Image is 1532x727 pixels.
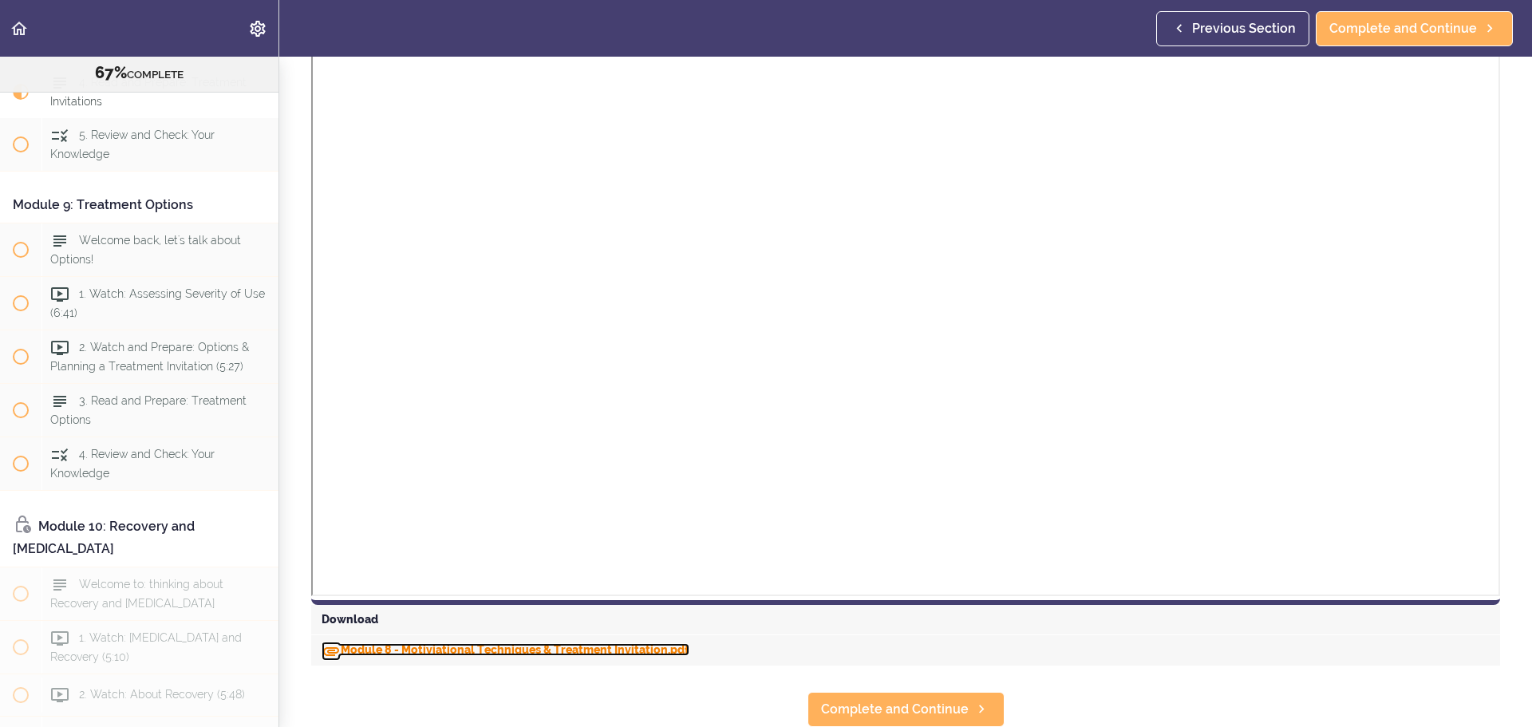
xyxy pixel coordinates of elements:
[821,700,969,719] span: Complete and Continue
[1329,19,1477,38] span: Complete and Continue
[79,688,245,701] span: 2. Watch: About Recovery (5:48)
[20,63,259,84] div: COMPLETE
[322,642,341,661] svg: Download
[248,19,267,38] svg: Settings Menu
[1192,19,1296,38] span: Previous Section
[50,128,215,160] span: 5. Review and Check: Your Knowledge
[95,63,127,82] span: 67%
[50,287,265,318] span: 1. Watch: Assessing Severity of Use (6:41)
[50,341,249,372] span: 2. Watch and Prepare: Options & Planning a Treatment Invitation (5:27)
[50,394,247,425] span: 3. Read and Prepare: Treatment Options
[322,643,689,656] a: DownloadModule 8 - Motiviational Techniques & Treatment Invitation.pdf
[50,578,223,609] span: Welcome to: thinking about Recovery and [MEDICAL_DATA]
[1156,11,1309,46] a: Previous Section
[807,692,1005,727] a: Complete and Continue
[50,631,242,662] span: 1. Watch: [MEDICAL_DATA] and Recovery (5:10)
[50,448,215,479] span: 4. Review and Check: Your Knowledge
[10,19,29,38] svg: Back to course curriculum
[1316,11,1513,46] a: Complete and Continue
[311,605,1500,635] div: Download
[50,234,241,265] span: Welcome back, let's talk about Options!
